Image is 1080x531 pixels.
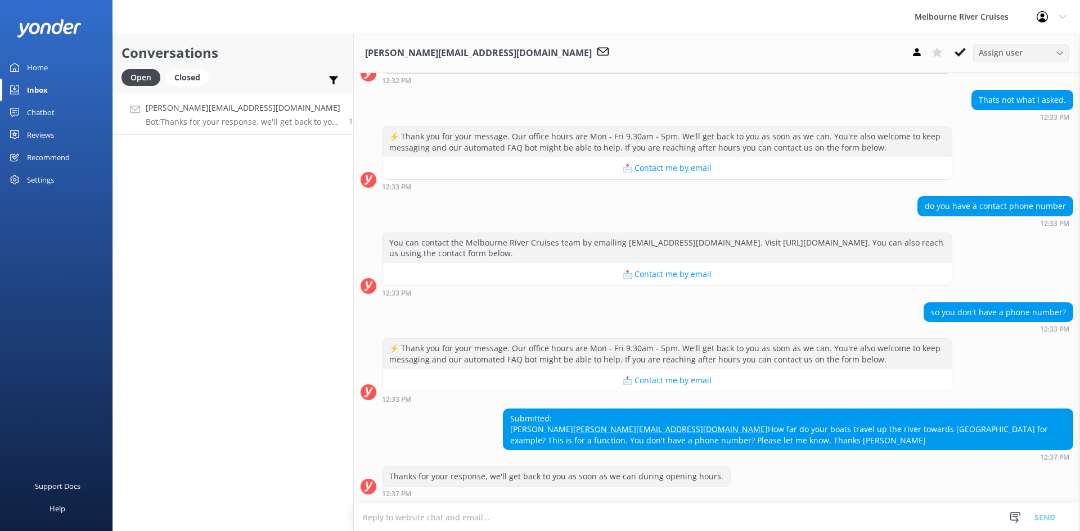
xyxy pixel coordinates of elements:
[972,90,1073,110] div: Thats not what I asked.
[382,289,952,297] div: Sep 09 2025 12:33pm (UTC +10:00) Australia/Sydney
[121,42,345,63] h2: Conversations
[27,124,54,146] div: Reviews
[503,453,1073,461] div: Sep 09 2025 12:37pm (UTC +10:00) Australia/Sydney
[382,263,952,285] button: 📩 Contact me by email
[382,183,952,190] div: Sep 09 2025 12:33pm (UTC +10:00) Australia/Sydney
[971,113,1073,121] div: Sep 09 2025 12:33pm (UTC +10:00) Australia/Sydney
[27,101,55,124] div: Chatbot
[382,369,952,392] button: 📩 Contact me by email
[979,47,1023,59] span: Assign user
[382,489,731,497] div: Sep 09 2025 12:37pm (UTC +10:00) Australia/Sydney
[27,146,70,169] div: Recommend
[349,116,363,126] span: Sep 09 2025 12:37pm (UTC +10:00) Australia/Sydney
[121,71,166,83] a: Open
[382,233,952,263] div: You can contact the Melbourne River Cruises team by emailing [EMAIL_ADDRESS][DOMAIN_NAME]. Visit ...
[382,491,411,497] strong: 12:37 PM
[146,102,340,114] h4: [PERSON_NAME][EMAIL_ADDRESS][DOMAIN_NAME]
[27,56,48,79] div: Home
[917,219,1073,227] div: Sep 09 2025 12:33pm (UTC +10:00) Australia/Sydney
[1040,326,1069,333] strong: 12:33 PM
[382,339,952,369] div: ⚡ Thank you for your message. Our office hours are Mon - Fri 9.30am - 5pm. We'll get back to you ...
[1040,454,1069,461] strong: 12:37 PM
[1040,114,1069,121] strong: 12:33 PM
[382,157,952,179] button: 📩 Contact me by email
[382,78,411,84] strong: 12:32 PM
[382,467,730,486] div: Thanks for your response, we'll get back to you as soon as we can during opening hours.
[382,184,411,190] strong: 12:33 PM
[573,424,768,434] a: [PERSON_NAME][EMAIL_ADDRESS][DOMAIN_NAME]
[365,46,592,61] h3: [PERSON_NAME][EMAIL_ADDRESS][DOMAIN_NAME]
[924,303,1073,322] div: so you don't have a phone number?
[17,19,82,38] img: yonder-white-logo.png
[146,117,340,127] p: Bot: Thanks for your response, we'll get back to you as soon as we can during opening hours.
[382,127,952,157] div: ⚡ Thank you for your message. Our office hours are Mon - Fri 9.30am - 5pm. We'll get back to you ...
[973,44,1069,62] div: Assign User
[49,497,65,520] div: Help
[924,325,1073,333] div: Sep 09 2025 12:33pm (UTC +10:00) Australia/Sydney
[503,409,1073,450] div: Submitted: [PERSON_NAME] How far do your boats travel up the river towards [GEOGRAPHIC_DATA] for ...
[35,475,80,497] div: Support Docs
[113,93,353,135] a: [PERSON_NAME][EMAIL_ADDRESS][DOMAIN_NAME]Bot:Thanks for your response, we'll get back to you as s...
[382,290,411,297] strong: 12:33 PM
[166,69,209,86] div: Closed
[382,76,952,84] div: Sep 09 2025 12:32pm (UTC +10:00) Australia/Sydney
[382,396,411,403] strong: 12:33 PM
[1040,220,1069,227] strong: 12:33 PM
[166,71,214,83] a: Closed
[121,69,160,86] div: Open
[27,79,48,101] div: Inbox
[382,395,952,403] div: Sep 09 2025 12:33pm (UTC +10:00) Australia/Sydney
[918,197,1073,216] div: do you have a contact phone number
[27,169,54,191] div: Settings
